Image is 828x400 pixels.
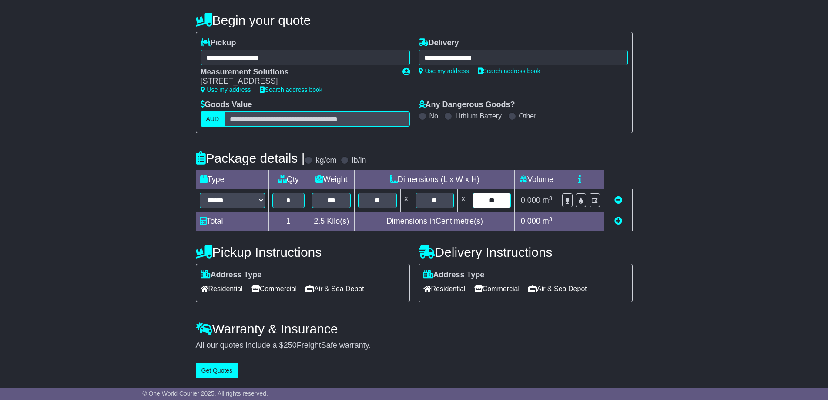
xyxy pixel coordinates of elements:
td: x [458,189,469,212]
td: Type [196,170,268,189]
td: Weight [308,170,355,189]
td: Volume [515,170,558,189]
h4: Warranty & Insurance [196,322,633,336]
h4: Begin your quote [196,13,633,27]
label: Goods Value [201,100,252,110]
a: Add new item [614,217,622,225]
span: Commercial [251,282,297,296]
span: 0.000 [521,217,540,225]
td: 1 [268,212,308,231]
span: Residential [423,282,466,296]
a: Search address book [260,86,322,93]
span: 2.5 [314,217,325,225]
label: No [429,112,438,120]
h4: Delivery Instructions [419,245,633,259]
label: lb/in [352,156,366,165]
label: Other [519,112,536,120]
h4: Package details | [196,151,305,165]
label: Delivery [419,38,459,48]
a: Remove this item [614,196,622,205]
span: m [543,196,553,205]
label: AUD [201,111,225,127]
a: Use my address [201,86,251,93]
td: Kilo(s) [308,212,355,231]
span: 250 [284,341,297,350]
td: Qty [268,170,308,189]
td: Dimensions (L x W x H) [355,170,515,189]
div: Measurement Solutions [201,67,394,77]
span: Air & Sea Depot [528,282,587,296]
label: Pickup [201,38,236,48]
label: Address Type [201,270,262,280]
sup: 3 [549,195,553,202]
label: Any Dangerous Goods? [419,100,515,110]
label: Lithium Battery [455,112,502,120]
a: Search address book [478,67,540,74]
span: © One World Courier 2025. All rights reserved. [142,390,268,397]
div: [STREET_ADDRESS] [201,77,394,86]
button: Get Quotes [196,363,238,378]
span: Air & Sea Depot [305,282,364,296]
span: Commercial [474,282,520,296]
span: 0.000 [521,196,540,205]
td: x [400,189,412,212]
h4: Pickup Instructions [196,245,410,259]
span: m [543,217,553,225]
label: Address Type [423,270,485,280]
label: kg/cm [315,156,336,165]
td: Total [196,212,268,231]
sup: 3 [549,216,553,222]
div: All our quotes include a $ FreightSafe warranty. [196,341,633,350]
td: Dimensions in Centimetre(s) [355,212,515,231]
span: Residential [201,282,243,296]
a: Use my address [419,67,469,74]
